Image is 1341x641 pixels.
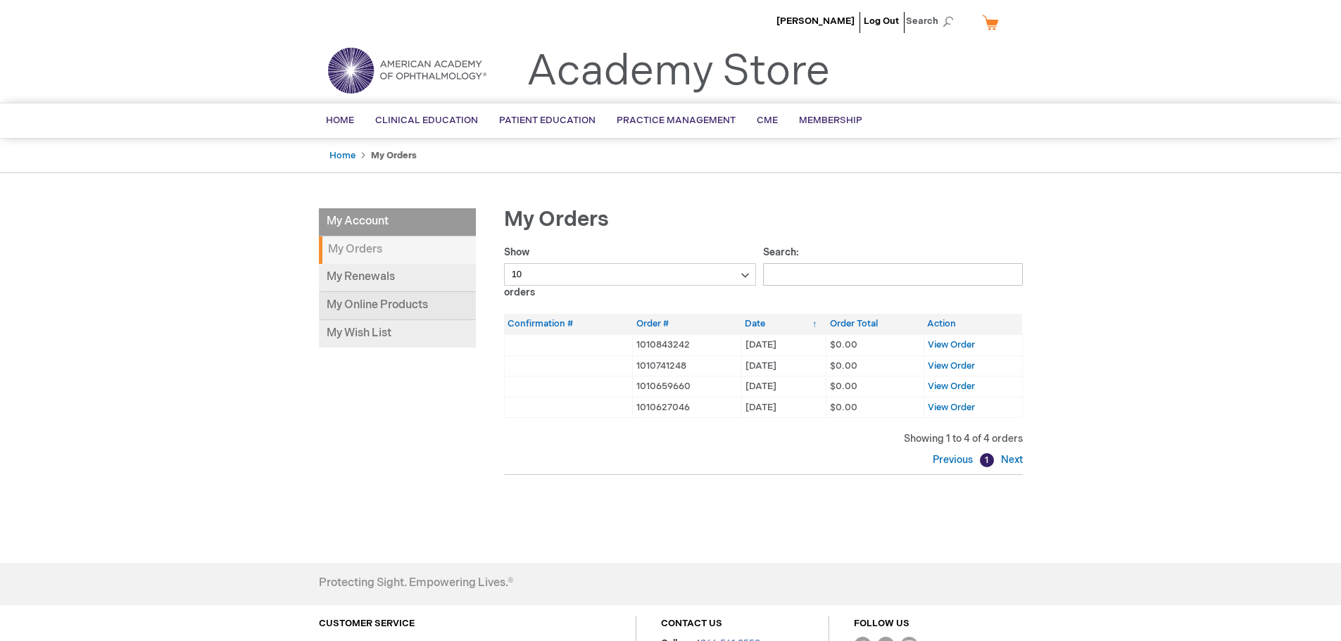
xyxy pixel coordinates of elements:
td: [DATE] [741,355,826,376]
a: View Order [928,360,975,372]
a: FOLLOW US [854,618,909,629]
span: Clinical Education [375,115,478,126]
a: View Order [928,339,975,350]
div: Showing 1 to 4 of 4 orders [504,432,1023,446]
a: Next [997,454,1023,466]
span: Patient Education [499,115,596,126]
strong: My Orders [319,236,476,264]
td: [DATE] [741,397,826,418]
span: $0.00 [830,360,857,372]
label: Search: [763,246,1023,280]
span: $0.00 [830,402,857,413]
a: Log Out [864,15,899,27]
a: CUSTOMER SERVICE [319,618,415,629]
a: Home [329,150,355,161]
td: 1010627046 [633,397,741,418]
a: View Order [928,381,975,392]
th: Date: activate to sort column ascending [741,314,826,334]
span: Practice Management [617,115,736,126]
a: 1 [980,453,994,467]
a: [PERSON_NAME] [776,15,855,27]
a: View Order [928,402,975,413]
span: Search [906,7,959,35]
a: CONTACT US [661,618,722,629]
th: Order Total: activate to sort column ascending [826,314,924,334]
td: 1010659660 [633,376,741,398]
td: 1010741248 [633,355,741,376]
span: $0.00 [830,381,857,392]
a: Academy Store [527,46,830,97]
select: Showorders [504,263,757,286]
label: Show orders [504,246,757,298]
span: CME [757,115,778,126]
td: 1010843242 [633,334,741,355]
a: My Renewals [319,264,476,292]
td: [DATE] [741,334,826,355]
span: My Orders [504,207,609,232]
span: $0.00 [830,339,857,350]
span: Membership [799,115,862,126]
th: Order #: activate to sort column ascending [633,314,741,334]
td: [DATE] [741,376,826,398]
span: Home [326,115,354,126]
h4: Protecting Sight. Empowering Lives.® [319,577,513,590]
input: Search: [763,263,1023,286]
a: My Wish List [319,320,476,348]
a: My Online Products [319,292,476,320]
th: Confirmation #: activate to sort column ascending [504,314,633,334]
th: Action: activate to sort column ascending [924,314,1022,334]
strong: My Orders [371,150,417,161]
a: Previous [933,454,976,466]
